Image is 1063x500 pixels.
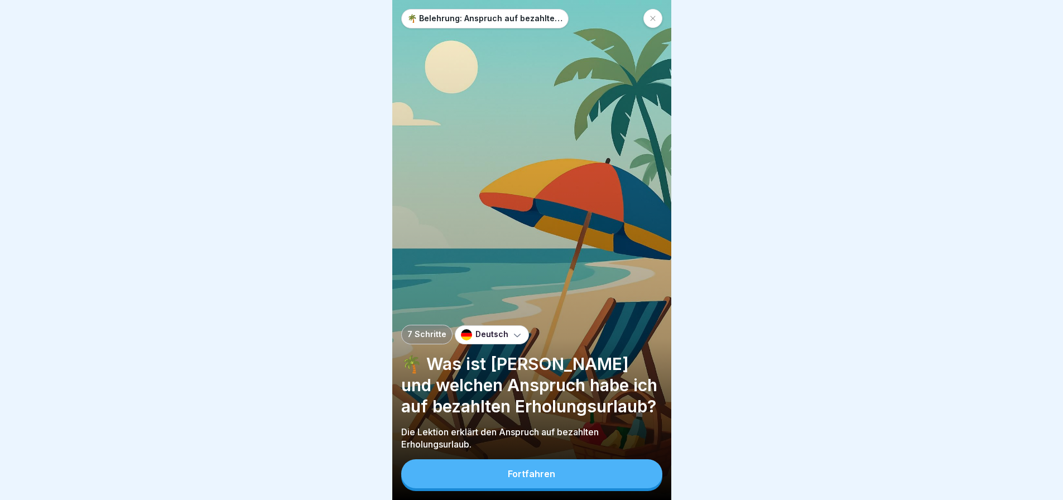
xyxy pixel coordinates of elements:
img: de.svg [461,329,472,340]
p: 🌴 Belehrung: Anspruch auf bezahlten Erholungsurlaub und [PERSON_NAME] [407,14,562,23]
button: Fortfahren [401,459,662,488]
p: Deutsch [475,330,508,339]
p: Die Lektion erklärt den Anspruch auf bezahlten Erholungsurlaub. [401,426,662,450]
p: 🌴 Was ist [PERSON_NAME] und welchen Anspruch habe ich auf bezahlten Erholungsurlaub? [401,353,662,417]
div: Fortfahren [508,469,555,479]
p: 7 Schritte [407,330,446,339]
